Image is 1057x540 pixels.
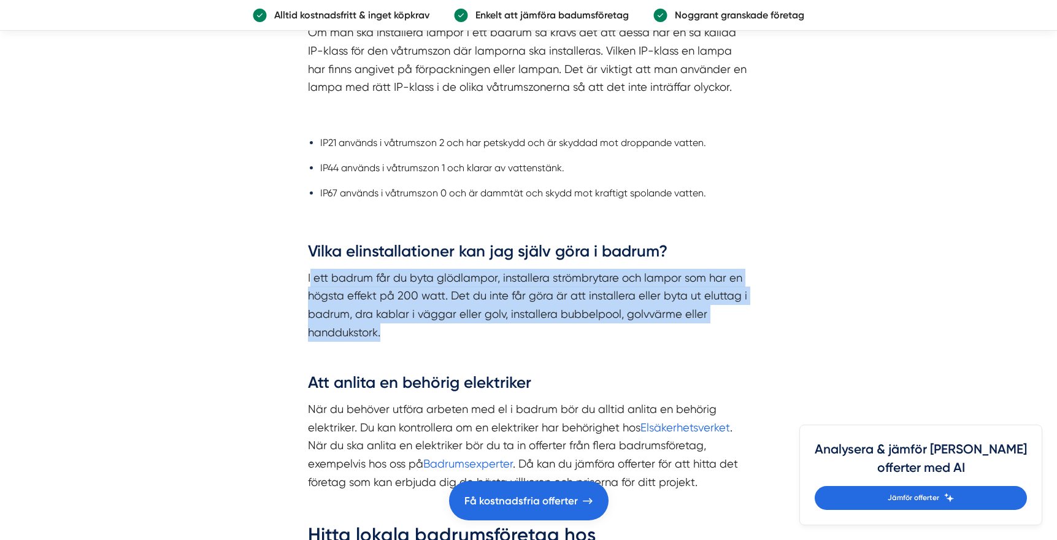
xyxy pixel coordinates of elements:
a: Jämför offerter [815,486,1027,510]
p: Alltid kostnadsfritt & inget köpkrav [267,7,429,23]
h3: Att anlita en behörig elektriker [308,372,750,400]
p: Om man ska installera lampor i ett badrum så krävs det att dessa har en så kallad IP-klass för de... [308,23,750,96]
li: IP67 används i våtrumszon 0 och är dammtät och skydd mot kraftigt spolande vatten. [320,185,750,201]
a: Få kostnadsfria offerter [449,481,609,520]
p: När du behöver utföra arbeten med el i badrum bör du alltid anlita en behörig elektriker. Du kan ... [308,400,750,491]
p: Enkelt att jämföra badumsföretag [468,7,629,23]
li: IP44 används i våtrumszon 1 och klarar av vattenstänk. [320,160,750,175]
p: Noggrant granskade företag [667,7,804,23]
p: I ett badrum får du byta glödlampor, installera strömbrytare och lampor som har en högsta effekt ... [308,269,750,342]
li: IP21 används i våtrumszon 2 och har petskydd och är skyddad mot droppande vatten. [320,135,750,150]
h4: Analysera & jämför [PERSON_NAME] offerter med AI [815,440,1027,486]
span: Få kostnadsfria offerter [464,493,578,509]
a: Badrumsexperter [423,457,513,470]
h3: Vilka elinstallationer kan jag själv göra i badrum? [308,241,750,269]
span: Jämför offerter [888,492,939,504]
a: Elsäkerhetsverket [640,421,730,434]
